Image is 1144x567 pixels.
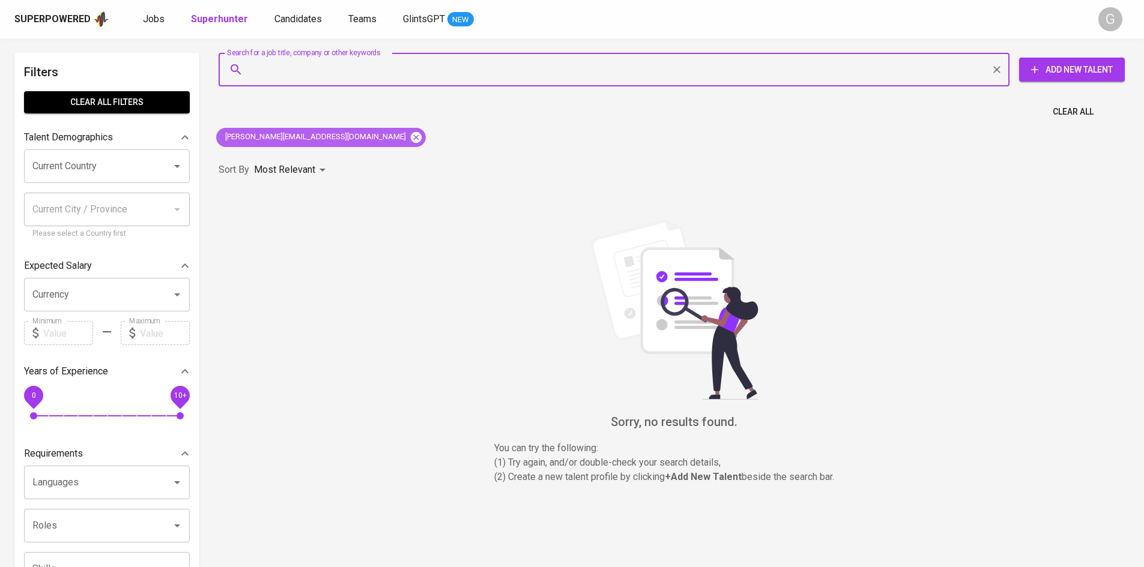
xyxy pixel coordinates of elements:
[254,159,330,181] div: Most Relevant
[93,10,109,28] img: app logo
[494,455,855,470] p: (1) Try again, and/or double-check your search details,
[447,14,474,26] span: NEW
[219,163,249,177] p: Sort By
[24,259,92,273] p: Expected Salary
[274,12,324,27] a: Candidates
[1098,7,1122,31] div: G
[191,12,250,27] a: Superhunter
[403,13,445,25] span: GlintsGPT
[24,125,190,149] div: Talent Demographics
[32,228,181,240] p: Please select a Country first
[169,158,186,175] button: Open
[24,446,83,461] p: Requirements
[274,13,322,25] span: Candidates
[1019,58,1125,82] button: Add New Talent
[24,91,190,113] button: Clear All filters
[143,13,165,25] span: Jobs
[34,95,180,110] span: Clear All filters
[216,131,413,143] span: [PERSON_NAME][EMAIL_ADDRESS][DOMAIN_NAME]
[31,391,35,400] span: 0
[494,441,855,455] p: You can try the following :
[43,321,93,345] input: Value
[254,163,315,177] p: Most Relevant
[24,62,190,82] h6: Filters
[143,12,167,27] a: Jobs
[24,442,190,466] div: Requirements
[219,412,1130,431] h6: Sorry, no results found.
[1053,104,1094,119] span: Clear All
[169,474,186,491] button: Open
[24,359,190,383] div: Years of Experience
[1029,62,1115,77] span: Add New Talent
[1048,101,1098,123] button: Clear All
[24,130,113,145] p: Talent Demographics
[494,470,855,484] p: (2) Create a new talent profile by clicking beside the search bar.
[348,12,379,27] a: Teams
[169,517,186,534] button: Open
[403,12,474,27] a: GlintsGPT NEW
[140,321,190,345] input: Value
[348,13,377,25] span: Teams
[14,10,109,28] a: Superpoweredapp logo
[191,13,248,25] b: Superhunter
[24,364,108,379] p: Years of Experience
[174,391,186,400] span: 10+
[169,286,186,303] button: Open
[216,128,426,147] div: [PERSON_NAME][EMAIL_ADDRESS][DOMAIN_NAME]
[584,220,764,400] img: file_searching.svg
[24,254,190,278] div: Expected Salary
[665,471,742,482] b: + Add New Talent
[14,13,91,26] div: Superpowered
[988,61,1005,78] button: Clear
